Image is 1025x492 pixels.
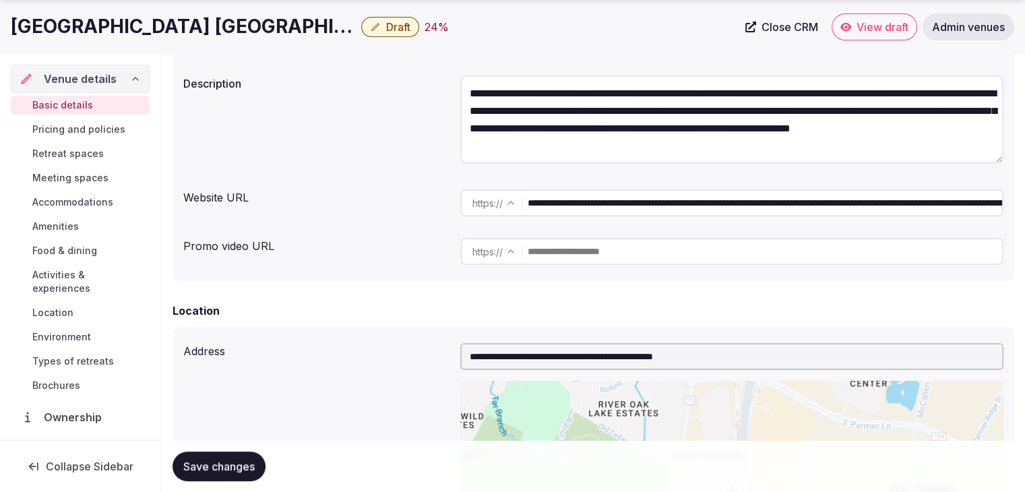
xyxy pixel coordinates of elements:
[44,409,107,425] span: Ownership
[11,241,150,260] a: Food & dining
[11,120,150,139] a: Pricing and policies
[832,13,917,40] a: View draft
[32,98,93,112] span: Basic details
[737,13,826,40] a: Close CRM
[32,355,114,368] span: Types of retreats
[32,306,73,319] span: Location
[32,171,108,185] span: Meeting spaces
[11,193,150,212] a: Accommodations
[173,452,266,481] button: Save changes
[32,123,125,136] span: Pricing and policies
[11,96,150,115] a: Basic details
[11,403,150,431] a: Ownership
[11,303,150,322] a: Location
[425,19,449,35] div: 24 %
[32,147,104,160] span: Retreat spaces
[932,20,1005,34] span: Admin venues
[11,217,150,236] a: Amenities
[32,220,79,233] span: Amenities
[425,19,449,35] button: 24%
[11,144,150,163] a: Retreat spaces
[32,244,97,257] span: Food & dining
[11,168,150,187] a: Meeting spaces
[46,460,133,473] span: Collapse Sidebar
[32,268,144,295] span: Activities & experiences
[183,233,449,254] div: Promo video URL
[183,338,449,359] div: Address
[44,71,117,87] span: Venue details
[361,17,419,37] button: Draft
[11,452,150,481] button: Collapse Sidebar
[183,184,449,206] div: Website URL
[857,20,908,34] span: View draft
[11,352,150,371] a: Types of retreats
[183,460,255,473] span: Save changes
[183,78,449,89] label: Description
[11,437,150,465] a: Administration
[32,195,113,209] span: Accommodations
[11,13,356,40] h1: [GEOGRAPHIC_DATA] [GEOGRAPHIC_DATA]
[11,376,150,395] a: Brochures
[762,20,818,34] span: Close CRM
[386,20,410,34] span: Draft
[11,328,150,346] a: Environment
[923,13,1014,40] a: Admin venues
[11,266,150,298] a: Activities & experiences
[32,330,91,344] span: Environment
[173,303,220,319] h2: Location
[32,379,80,392] span: Brochures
